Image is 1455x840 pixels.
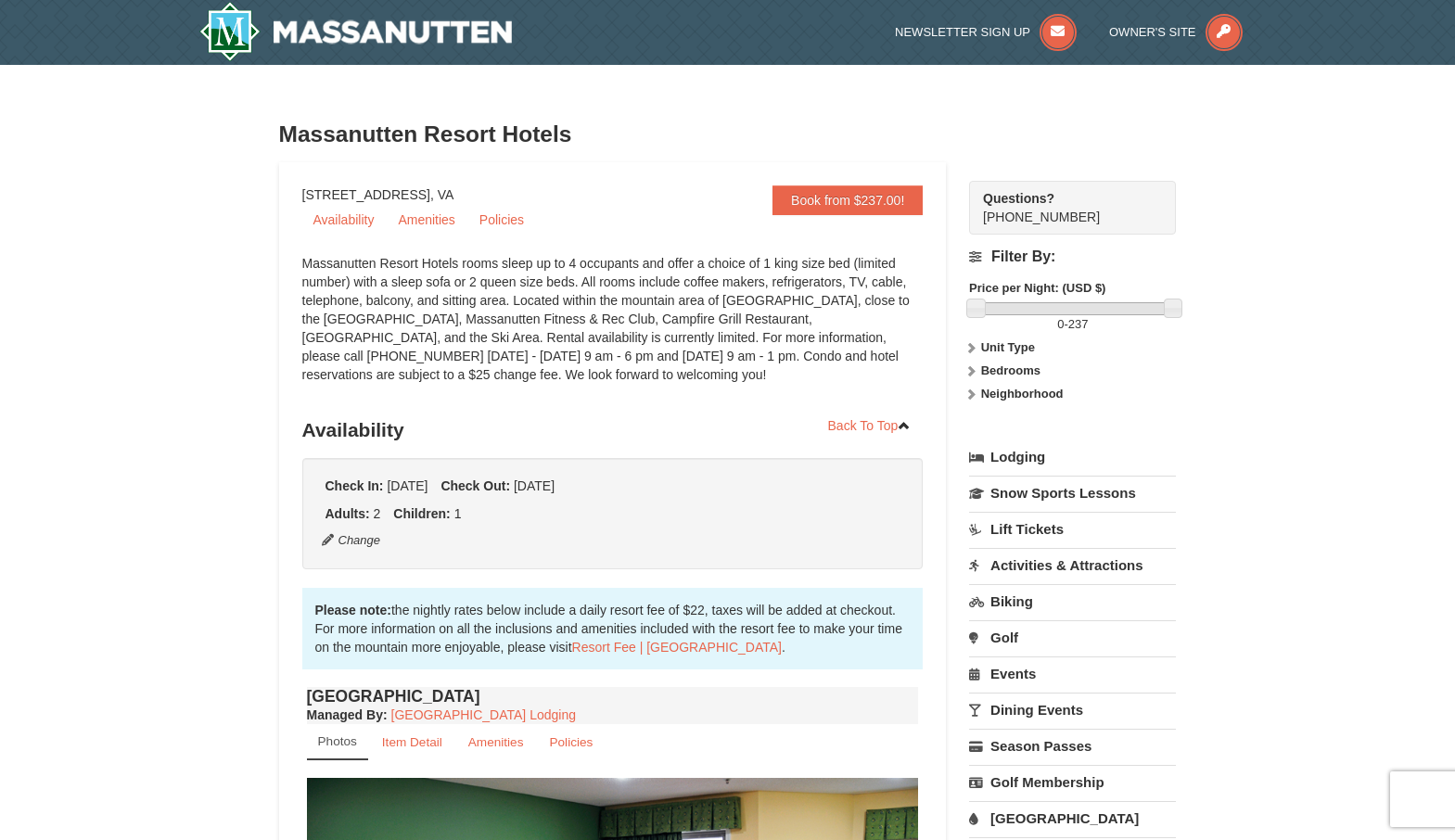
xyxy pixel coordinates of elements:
[325,506,370,521] strong: Adults:
[1109,25,1196,39] span: Owner's Site
[387,206,466,234] a: Amenities
[468,206,535,234] a: Policies
[315,603,391,617] strong: Please note:
[302,588,924,669] div: the nightly rates below include a daily resort fee of $22, taxes will be added at checkout. For m...
[1057,317,1064,331] span: 0
[199,2,513,61] img: Massanutten Resort Logo
[969,476,1176,510] a: Snow Sports Lessons
[302,412,924,449] h3: Availability
[969,281,1105,295] strong: Price per Night: (USD $)
[969,656,1176,691] a: Events
[393,506,450,521] strong: Children:
[969,765,1176,799] a: Golf Membership
[440,478,510,493] strong: Check Out:
[454,506,462,521] span: 1
[370,724,454,760] a: Item Detail
[981,363,1040,377] strong: Bedrooms
[456,724,536,760] a: Amenities
[969,620,1176,655] a: Golf
[1068,317,1089,331] span: 237
[983,189,1142,224] span: [PHONE_NUMBER]
[1109,25,1243,39] a: Owner's Site
[572,640,782,655] a: Resort Fee | [GEOGRAPHIC_DATA]
[981,387,1064,401] strong: Neighborhood
[969,693,1176,727] a: Dining Events
[307,724,368,760] a: Photos
[969,801,1176,835] a: [GEOGRAPHIC_DATA]
[537,724,605,760] a: Policies
[302,206,386,234] a: Availability
[325,478,384,493] strong: Check In:
[969,440,1176,474] a: Lodging
[549,735,593,749] small: Policies
[895,25,1030,39] span: Newsletter Sign Up
[983,191,1054,206] strong: Questions?
[382,735,442,749] small: Item Detail
[302,254,924,402] div: Massanutten Resort Hotels rooms sleep up to 4 occupants and offer a choice of 1 king size bed (li...
[969,512,1176,546] a: Lift Tickets
[895,25,1077,39] a: Newsletter Sign Up
[969,315,1176,334] label: -
[307,707,388,722] strong: :
[374,506,381,521] span: 2
[981,340,1035,354] strong: Unit Type
[514,478,555,493] span: [DATE]
[307,707,383,722] span: Managed By
[468,735,524,749] small: Amenities
[391,707,576,722] a: [GEOGRAPHIC_DATA] Lodging
[321,530,382,551] button: Change
[969,729,1176,763] a: Season Passes
[199,2,513,61] a: Massanutten Resort
[816,412,924,439] a: Back To Top
[318,734,357,748] small: Photos
[279,116,1177,153] h3: Massanutten Resort Hotels
[969,248,1176,265] h4: Filter By:
[969,548,1176,582] a: Activities & Attractions
[969,584,1176,618] a: Biking
[772,185,923,215] a: Book from $237.00!
[387,478,428,493] span: [DATE]
[307,687,919,706] h4: [GEOGRAPHIC_DATA]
